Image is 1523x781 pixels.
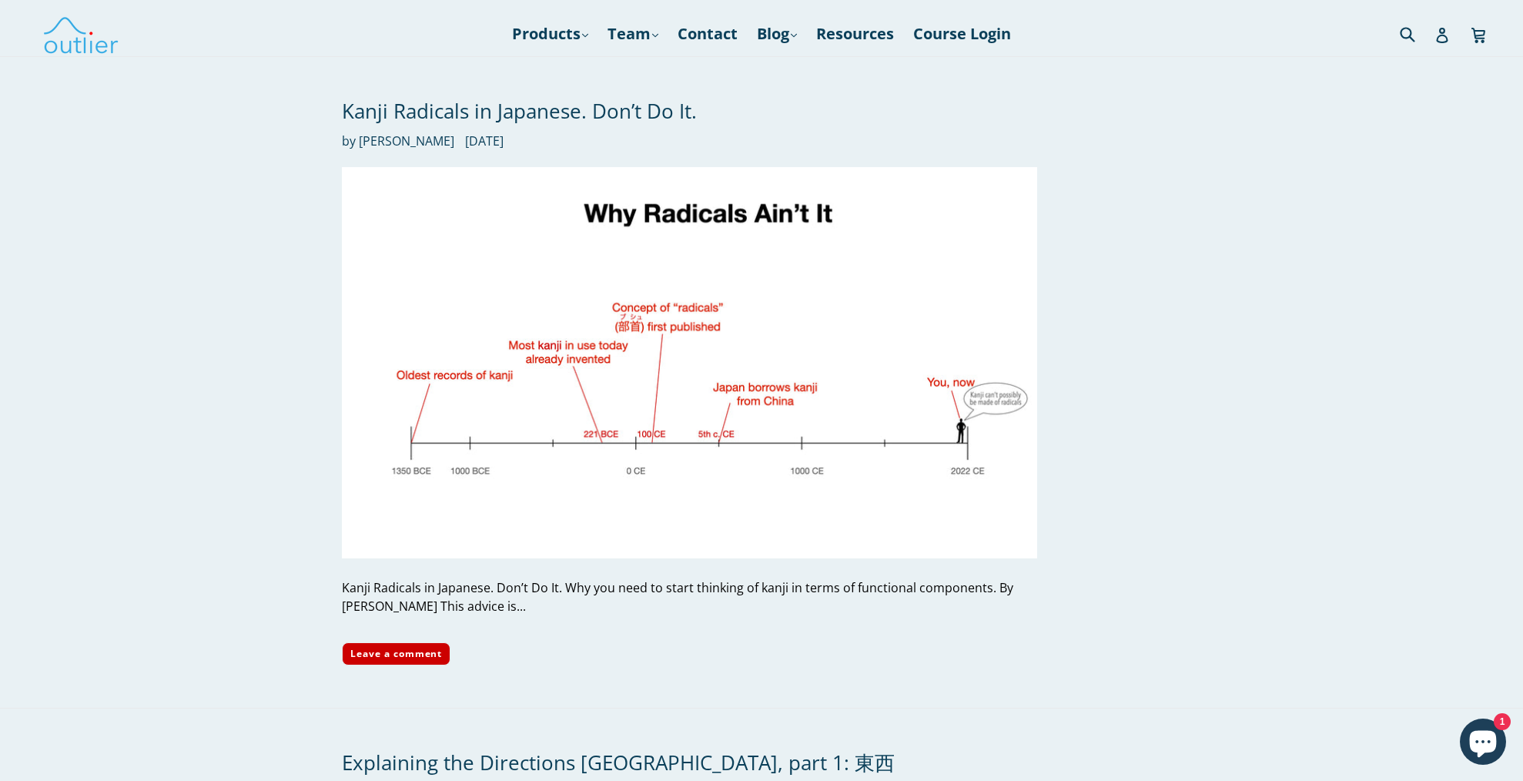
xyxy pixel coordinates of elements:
[42,12,119,56] img: Outlier Linguistics
[504,20,596,48] a: Products
[808,20,902,48] a: Resources
[1455,719,1511,769] inbox-online-store-chat: Shopify online store chat
[600,20,666,48] a: Team
[905,20,1019,48] a: Course Login
[342,749,895,776] a: Explaining the Directions [GEOGRAPHIC_DATA], part 1: 東西
[670,20,745,48] a: Contact
[342,167,1037,558] img: Kanji Radicals in Japanese. Don’t Do It.
[749,20,805,48] a: Blog
[342,578,1037,615] div: Kanji Radicals in Japanese. Don’t Do It. Why you need to start thinking of kanji in terms of func...
[342,97,697,125] a: Kanji Radicals in Japanese. Don’t Do It.
[342,132,454,150] span: by [PERSON_NAME]
[342,642,450,665] a: Leave a comment
[465,132,504,149] time: [DATE]
[1396,18,1438,49] input: Search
